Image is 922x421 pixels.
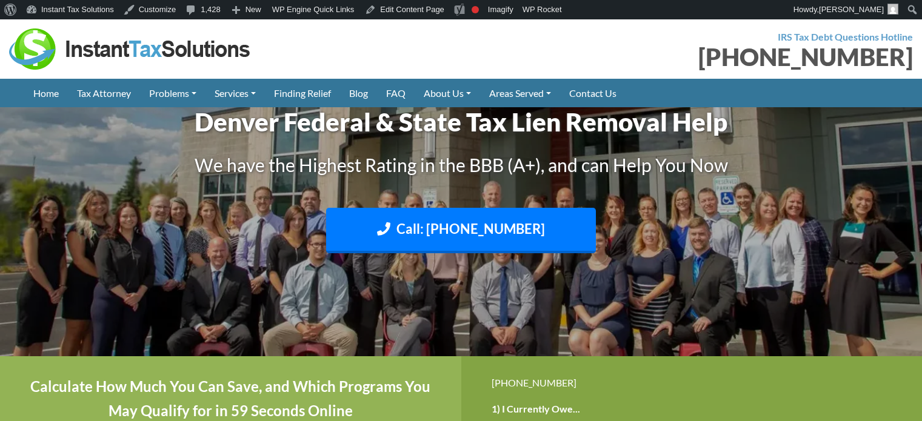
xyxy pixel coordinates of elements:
[819,5,884,14] span: [PERSON_NAME]
[125,104,798,140] h1: Denver Federal & State Tax Lien Removal Help
[205,79,265,107] a: Services
[472,6,479,13] div: Focus keyphrase not set
[265,79,340,107] a: Finding Relief
[470,45,914,69] div: [PHONE_NUMBER]
[340,79,377,107] a: Blog
[125,152,798,177] h3: We have the Highest Rating in the BBB (A+), and can Help You Now
[492,403,580,416] label: 1) I Currently Owe...
[68,79,140,107] a: Tax Attorney
[377,79,415,107] a: FAQ
[492,374,892,391] div: [PHONE_NUMBER]
[9,42,252,53] a: Instant Tax Solutions Logo
[326,208,596,253] a: Call: [PHONE_NUMBER]
[24,79,68,107] a: Home
[560,79,626,107] a: Contact Us
[9,28,252,70] img: Instant Tax Solutions Logo
[778,31,913,42] strong: IRS Tax Debt Questions Hotline
[140,79,205,107] a: Problems
[480,79,560,107] a: Areas Served
[415,79,480,107] a: About Us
